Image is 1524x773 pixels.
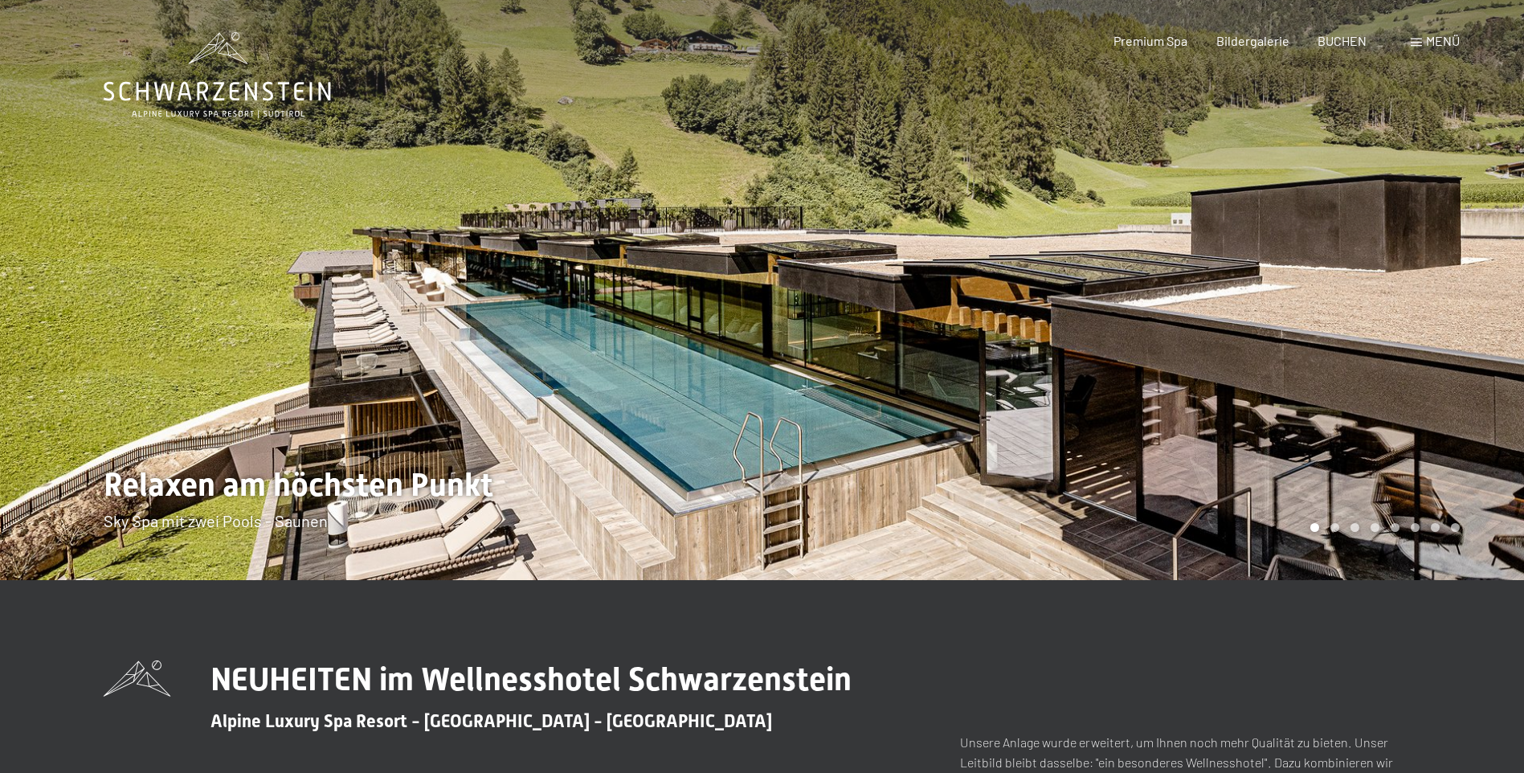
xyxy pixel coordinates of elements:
[1216,33,1289,48] a: Bildergalerie
[1426,33,1460,48] span: Menü
[1431,523,1440,532] div: Carousel Page 7
[1451,523,1460,532] div: Carousel Page 8
[1350,523,1359,532] div: Carousel Page 3
[1411,523,1420,532] div: Carousel Page 6
[210,661,852,698] span: NEUHEITEN im Wellnesshotel Schwarzenstein
[1310,523,1319,532] div: Carousel Page 1 (Current Slide)
[1391,523,1399,532] div: Carousel Page 5
[1371,523,1379,532] div: Carousel Page 4
[1330,523,1339,532] div: Carousel Page 2
[1318,33,1367,48] a: BUCHEN
[210,711,772,731] span: Alpine Luxury Spa Resort - [GEOGRAPHIC_DATA] - [GEOGRAPHIC_DATA]
[1305,523,1460,532] div: Carousel Pagination
[1113,33,1187,48] a: Premium Spa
